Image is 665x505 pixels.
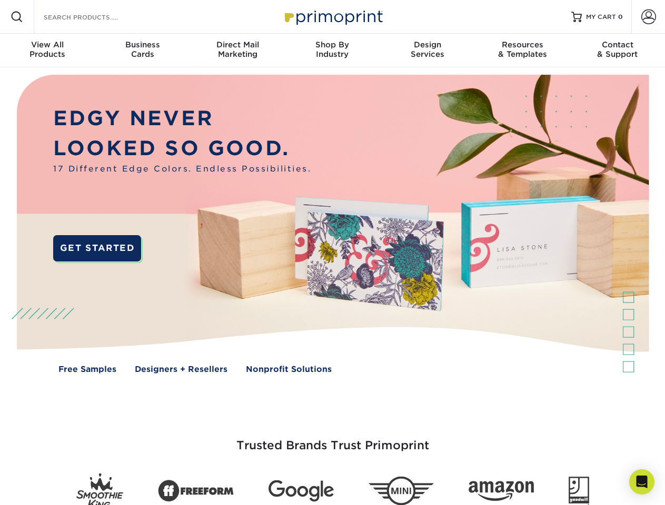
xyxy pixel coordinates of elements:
input: SEARCH PRODUCTS..... [43,11,145,23]
div: Marketing [190,40,285,59]
p: LOOKED SO GOOD. [53,134,311,164]
span: MY CART [586,13,616,22]
span: Resources [475,40,570,49]
div: & Support [570,40,665,59]
a: BusinessCards [95,34,190,67]
div: & Templates [475,40,570,59]
div: Cards [95,40,190,59]
img: Primoprint [280,5,385,28]
span: Contact [570,40,665,49]
a: Shop ByIndustry [285,34,380,67]
div: Industry [285,40,380,59]
a: Direct MailMarketing [190,34,285,67]
a: GET STARTED [53,235,141,261]
span: 17 Different Edge Colors. Endless Possibilities. [53,163,311,175]
span: Shop By [285,40,380,49]
a: Designers + Resellers [135,363,227,376]
span: 0 [618,13,623,21]
a: Contact& Support [570,34,665,67]
span: Direct Mail [190,40,285,49]
img: Goodwill [569,477,589,505]
p: EDGY NEVER [53,104,311,134]
a: Resources& Templates [475,34,570,67]
a: DesignServices [380,34,475,67]
span: Design [380,40,475,49]
a: Free Samples [58,363,116,376]
a: Nonprofit Solutions [246,363,332,376]
h3: Trusted Brands Trust Primoprint [25,413,641,465]
div: Services [380,40,475,59]
img: Google [269,480,334,502]
img: Amazon [469,481,534,501]
div: Open Intercom Messenger [629,469,654,494]
span: Business [95,40,190,49]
